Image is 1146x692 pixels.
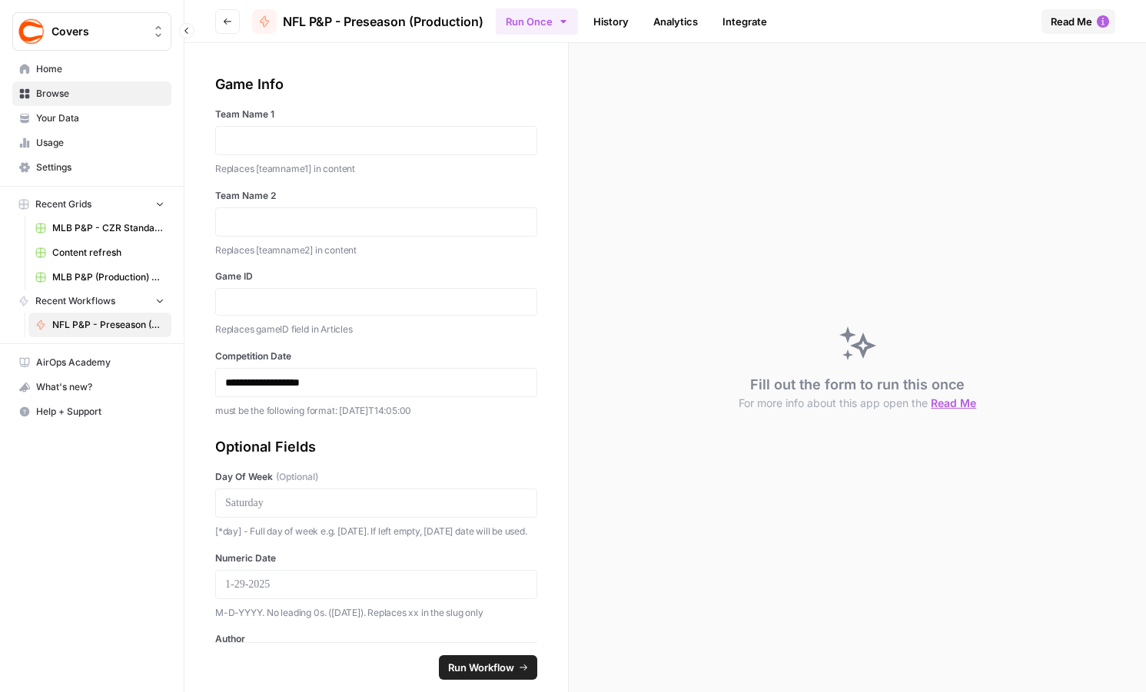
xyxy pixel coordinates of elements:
div: What's new? [13,376,171,399]
span: MLB P&P - CZR Standard (Production) Grid (3) [52,221,164,235]
label: Competition Date [215,349,537,363]
span: Settings [36,161,164,174]
span: MLB P&P (Production) Grid (7) [52,270,164,284]
a: NFL P&P - Preseason (Production) [28,313,171,337]
p: Replaces [teamname2] in content [215,243,537,258]
a: Your Data [12,106,171,131]
div: Optional Fields [215,436,537,458]
span: (Optional) [276,470,318,484]
a: Content refresh [28,240,171,265]
span: NFL P&P - Preseason (Production) [52,318,164,332]
label: Day Of Week [215,470,537,484]
a: Usage [12,131,171,155]
span: Home [36,62,164,76]
a: MLB P&P (Production) Grid (7) [28,265,171,290]
button: Recent Grids [12,193,171,216]
div: Game Info [215,74,537,95]
label: Team Name 1 [215,108,537,121]
span: Content refresh [52,246,164,260]
span: Run Workflow [448,660,514,675]
a: Integrate [713,9,776,34]
span: Your Data [36,111,164,125]
span: NFL P&P - Preseason (Production) [283,12,483,31]
p: M-D-YYYY. No leading 0s. ([DATE]). Replaces xx in the slug only [215,605,537,621]
a: MLB P&P - CZR Standard (Production) Grid (3) [28,216,171,240]
button: For more info about this app open the Read Me [739,396,976,411]
div: Fill out the form to run this once [739,374,976,411]
span: Covers [51,24,144,39]
span: Browse [36,87,164,101]
span: Read Me [931,396,976,409]
span: Read Me [1051,14,1092,29]
label: Numeric Date [215,551,537,565]
button: Run Workflow [439,655,537,680]
a: Settings [12,155,171,180]
p: [*day] - Full day of week e.g. [DATE]. If left empty, [DATE] date will be used. [215,524,537,539]
label: Team Name 2 [215,189,537,203]
button: Help + Support [12,399,171,424]
a: AirOps Academy [12,350,171,375]
span: Usage [36,136,164,150]
button: Recent Workflows [12,290,171,313]
label: Author [215,632,537,646]
p: Replaces [teamname1] in content [215,161,537,177]
span: Help + Support [36,405,164,419]
p: must be the following format: [DATE]T14:05:00 [215,403,537,419]
img: Covers Logo [18,18,45,45]
span: Recent Grids [35,197,91,211]
a: NFL P&P - Preseason (Production) [252,9,483,34]
button: What's new? [12,375,171,399]
a: History [584,9,638,34]
button: Run Once [496,8,578,35]
p: Replaces gameID field in Articles [215,322,537,337]
span: Recent Workflows [35,294,115,308]
label: Game ID [215,270,537,283]
a: Home [12,57,171,81]
a: Analytics [644,9,707,34]
span: AirOps Academy [36,356,164,369]
a: Browse [12,81,171,106]
button: Read Me [1041,9,1115,34]
button: Workspace: Covers [12,12,171,51]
